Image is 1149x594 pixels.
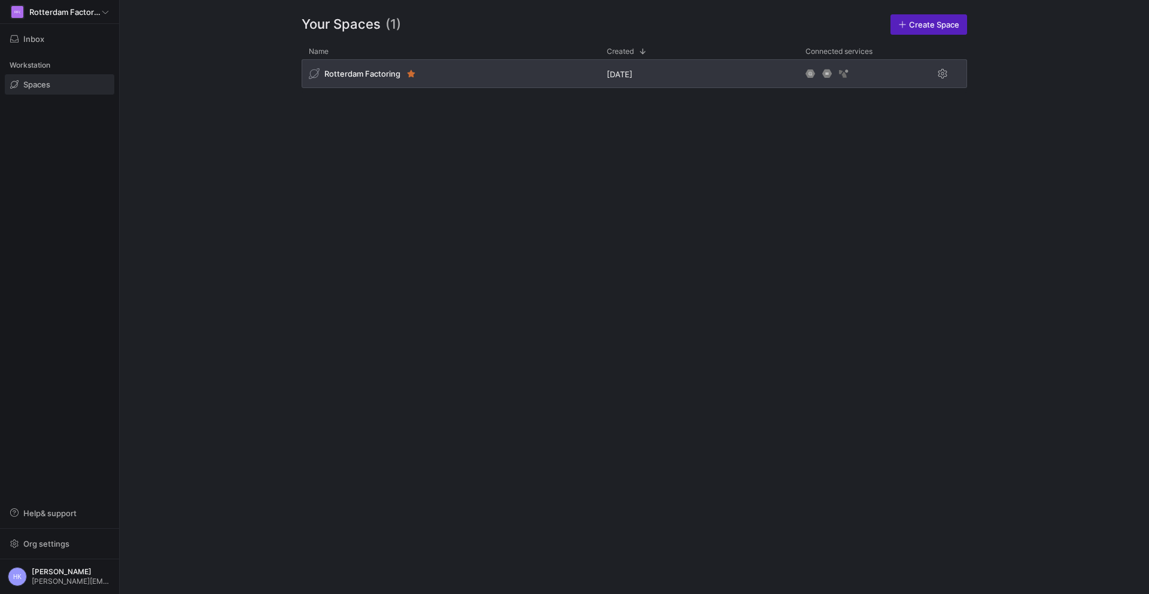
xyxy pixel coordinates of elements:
a: Create Space [890,14,967,35]
span: [PERSON_NAME] [32,568,111,576]
button: Inbox [5,29,114,49]
div: RF( [11,6,23,18]
a: Spaces [5,74,114,95]
span: Org settings [23,539,69,548]
span: (1) [385,14,401,35]
span: Created [607,47,634,56]
span: Your Spaces [302,14,381,35]
a: Org settings [5,540,114,550]
div: Workstation [5,56,114,74]
span: Connected services [805,47,873,56]
span: [DATE] [607,69,633,79]
button: Org settings [5,534,114,554]
span: Help & support [23,508,77,518]
span: Name [309,47,329,56]
span: Rotterdam Factoring (Enjins) [29,7,102,17]
span: Inbox [23,34,44,44]
span: [PERSON_NAME][EMAIL_ADDRESS][DOMAIN_NAME] [32,577,111,586]
span: Spaces [23,80,50,89]
button: HK[PERSON_NAME][PERSON_NAME][EMAIL_ADDRESS][DOMAIN_NAME] [5,564,114,589]
span: Create Space [909,20,959,29]
div: Press SPACE to select this row. [302,59,967,93]
span: Rotterdam Factoring [324,69,400,78]
div: HK [8,567,27,586]
button: Help& support [5,503,114,523]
